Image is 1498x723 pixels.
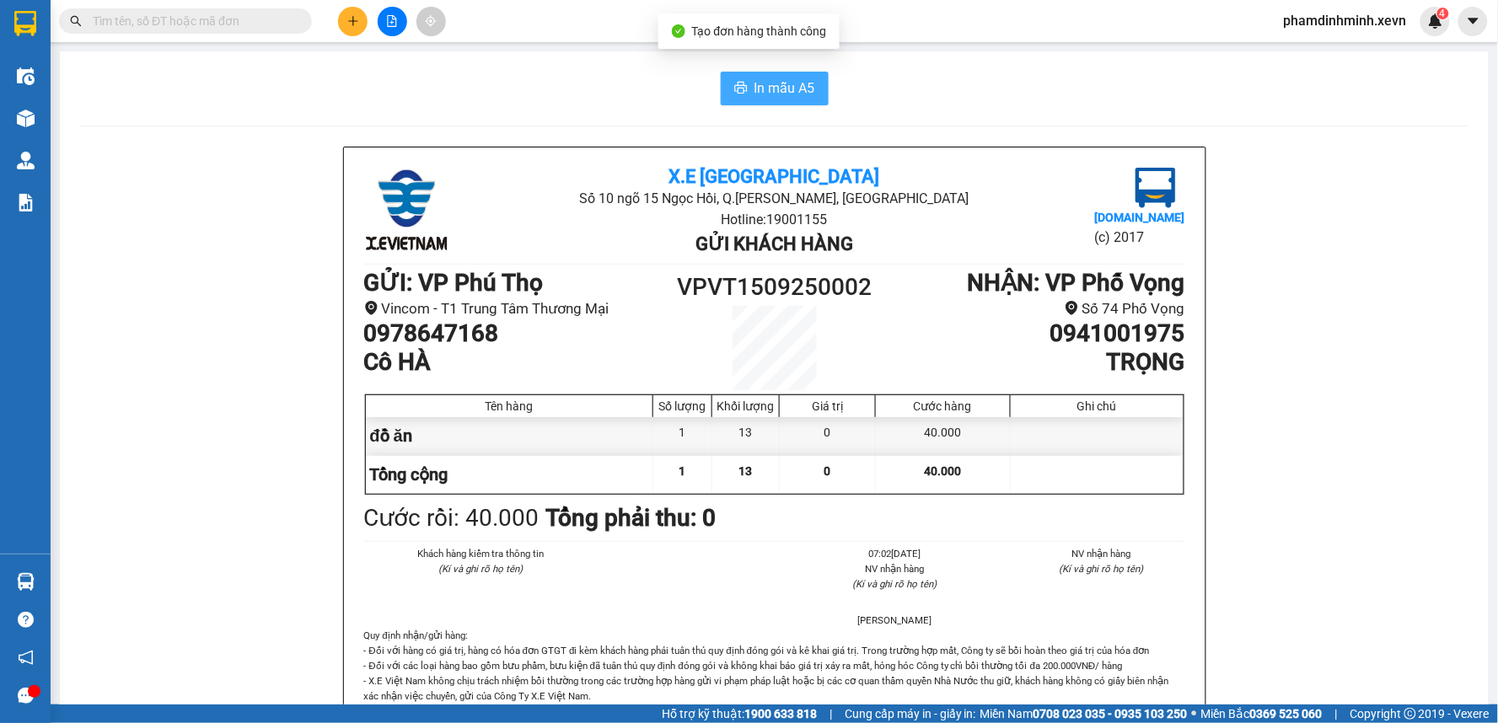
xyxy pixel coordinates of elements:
[158,62,705,83] li: Hotline: 19001155
[17,110,35,127] img: warehouse-icon
[980,704,1188,723] span: Miền Nam
[416,7,446,36] button: aim
[679,464,686,478] span: 1
[14,11,36,36] img: logo-vxr
[692,24,827,38] span: Tạo đơn hàng thành công
[158,41,705,62] li: Số 10 ngõ 15 Ngọc Hồi, Q.[PERSON_NAME], [GEOGRAPHIC_DATA]
[1270,10,1420,31] span: phamdinhminh.xevn
[812,546,979,561] li: 07:02[DATE]
[546,504,717,532] b: Tổng phải thu: 0
[70,15,82,27] span: search
[968,269,1185,297] b: NHẬN : VP Phố Vọng
[1335,704,1338,723] span: |
[653,417,712,455] div: 1
[662,704,817,723] span: Hỗ trợ kỹ thuật:
[1136,168,1176,208] img: logo.jpg
[1192,710,1197,717] span: ⚪️
[398,546,565,561] li: Khách hàng kiểm tra thông tin
[1428,13,1443,29] img: icon-new-feature
[877,319,1184,348] h1: 0941001975
[364,319,672,348] h1: 0978647168
[780,417,876,455] div: 0
[347,15,359,27] span: plus
[1018,546,1185,561] li: NV nhận hàng
[712,417,780,455] div: 13
[845,704,976,723] span: Cung cấp máy in - giấy in:
[386,15,398,27] span: file-add
[1201,704,1323,723] span: Miền Bắc
[338,7,368,36] button: plus
[924,464,961,478] span: 40.000
[1015,399,1179,413] div: Ghi chú
[812,561,979,576] li: NV nhận hàng
[717,399,775,413] div: Khối lượng
[695,233,853,254] b: Gửi khách hàng
[21,21,105,105] img: logo.jpg
[1440,8,1446,19] span: 4
[370,464,448,485] span: Tổng cộng
[1034,707,1188,720] strong: 0708 023 035 - 0935 103 250
[364,168,448,252] img: logo.jpg
[1466,13,1481,29] span: caret-down
[734,81,748,97] span: printer
[17,573,35,591] img: warehouse-icon
[1404,708,1416,720] span: copyright
[658,399,707,413] div: Số lượng
[93,12,292,30] input: Tìm tên, số ĐT hoặc mã đơn
[438,563,523,575] i: (Kí và ghi rõ họ tên)
[1065,301,1079,315] span: environment
[21,122,201,150] b: GỬI : VP Phú Thọ
[17,152,35,169] img: warehouse-icon
[17,67,35,85] img: warehouse-icon
[824,464,831,478] span: 0
[18,688,34,704] span: message
[721,72,829,105] button: printerIn mẫu A5
[1458,7,1488,36] button: caret-down
[501,209,1048,230] li: Hotline: 19001155
[672,269,878,306] h1: VPVT1509250002
[18,650,34,666] span: notification
[501,188,1048,209] li: Số 10 ngõ 15 Ngọc Hồi, Q.[PERSON_NAME], [GEOGRAPHIC_DATA]
[668,166,879,187] b: X.E [GEOGRAPHIC_DATA]
[1437,8,1449,19] sup: 4
[364,269,544,297] b: GỬI : VP Phú Thọ
[852,578,937,590] i: (Kí và ghi rõ họ tên)
[744,707,817,720] strong: 1900 633 818
[364,297,672,320] li: Vincom - T1 Trung Tâm Thương Mại
[425,15,437,27] span: aim
[1250,707,1323,720] strong: 0369 525 060
[1094,227,1184,248] li: (c) 2017
[830,704,832,723] span: |
[754,78,815,99] span: In mẫu A5
[378,7,407,36] button: file-add
[366,417,654,455] div: đồ ăn
[18,612,34,628] span: question-circle
[739,464,753,478] span: 13
[1060,563,1144,575] i: (Kí và ghi rõ họ tên)
[364,301,379,315] span: environment
[370,399,649,413] div: Tên hàng
[812,613,979,628] li: [PERSON_NAME]
[672,24,685,38] span: check-circle
[784,399,871,413] div: Giá trị
[876,417,1010,455] div: 40.000
[880,399,1005,413] div: Cước hàng
[364,500,540,537] div: Cước rồi : 40.000
[364,348,672,377] h1: Cô HÀ
[17,194,35,212] img: solution-icon
[877,348,1184,377] h1: TRỌNG
[1094,211,1184,224] b: [DOMAIN_NAME]
[877,297,1184,320] li: Số 74 Phố Vọng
